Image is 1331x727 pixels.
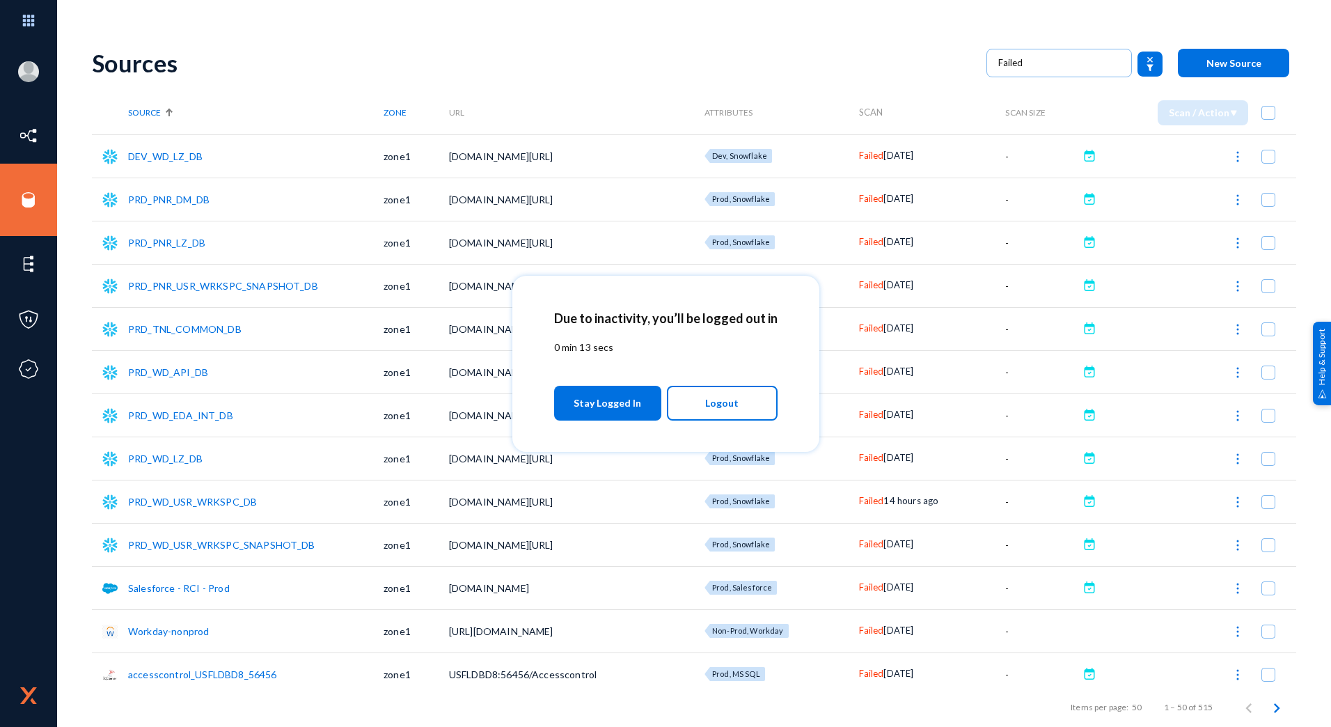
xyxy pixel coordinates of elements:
button: Logout [667,386,778,421]
p: 0 min 13 secs [554,340,778,354]
h2: Due to inactivity, you’ll be logged out in [554,311,778,326]
button: Stay Logged In [554,386,662,421]
span: Logout [705,391,739,415]
span: Stay Logged In [574,391,641,416]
